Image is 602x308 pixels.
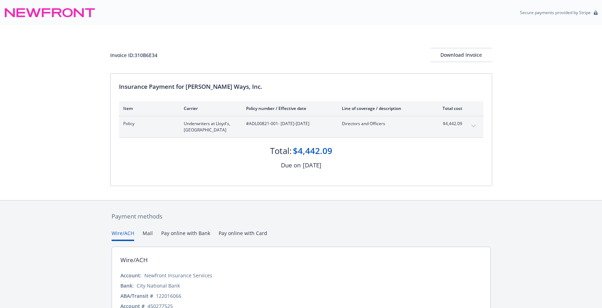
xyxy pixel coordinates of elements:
[436,121,462,127] span: $4,442.09
[342,105,425,111] div: Line of coverage / description
[120,292,153,300] div: ABA/Transit #
[184,105,235,111] div: Carrier
[184,121,235,133] span: Underwriters at Lloyd's, [GEOGRAPHIC_DATA]
[246,121,331,127] span: #ADL00821-001 - [DATE]-[DATE]
[270,145,291,157] div: Total:
[246,105,331,111] div: Policy number / Effective date
[219,229,267,241] button: Pay online with Card
[112,229,134,241] button: Wire/ACH
[342,121,425,127] span: Directors and Officers
[137,282,180,289] div: City National Bank
[123,121,173,127] span: Policy
[520,10,591,16] p: Secure payments provided by Stripe
[123,105,173,111] div: Item
[120,282,134,289] div: Bank:
[119,116,483,137] div: PolicyUnderwriters at Lloyd's, [GEOGRAPHIC_DATA]#ADL00821-001- [DATE]-[DATE]Directors and Officer...
[281,161,301,170] div: Due on
[161,229,210,241] button: Pay online with Bank
[156,292,181,300] div: 122016066
[143,229,153,241] button: Mail
[293,145,332,157] div: $4,442.09
[144,272,212,279] div: Newfront Insurance Services
[119,82,483,91] div: Insurance Payment for [PERSON_NAME] Ways, Inc.
[303,161,321,170] div: [DATE]
[112,212,491,221] div: Payment methods
[431,48,492,62] button: Download Invoice
[468,121,479,132] button: expand content
[436,105,462,111] div: Total cost
[120,272,142,279] div: Account:
[120,255,148,265] div: Wire/ACH
[110,51,157,59] div: Invoice ID: 310B6E34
